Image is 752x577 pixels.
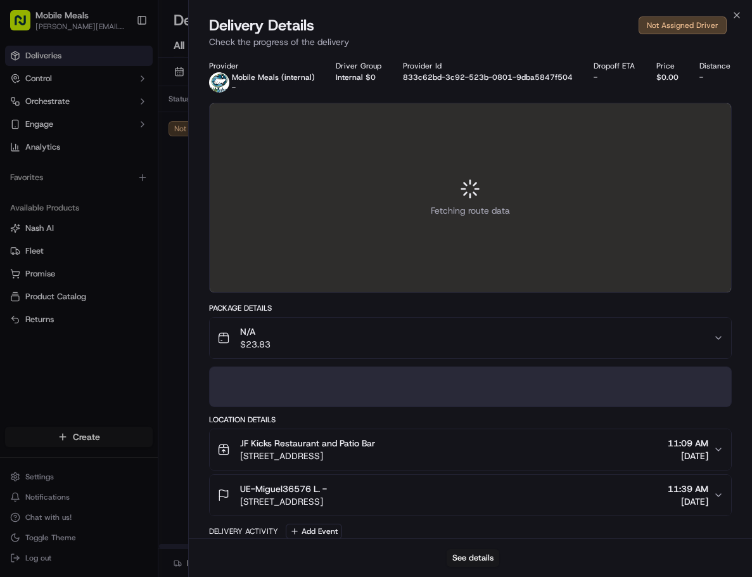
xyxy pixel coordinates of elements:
span: - [232,82,236,93]
button: JF Kicks Restaurant and Patio Bar[STREET_ADDRESS]11:09 AM[DATE] [210,429,731,470]
button: Add Event [286,524,342,539]
span: JF Kicks Restaurant and Patio Bar [240,437,375,450]
span: [DATE] [668,495,708,508]
div: Dropoff ETA [594,61,636,71]
div: Location Details [209,415,732,425]
div: Provider Id [403,61,574,71]
span: 11:39 AM [668,483,708,495]
div: Internal $0 [336,72,383,82]
div: Distance [699,61,732,71]
button: UE-Miguel36576 L. -[STREET_ADDRESS]11:39 AM[DATE] [210,475,731,515]
div: 📗 [13,185,23,195]
p: Mobile Meals (internal) [232,72,315,82]
span: 11:09 AM [668,437,708,450]
button: N/A$23.83 [210,318,731,358]
button: Start new chat [215,125,231,140]
div: Driver Group [336,61,383,71]
div: Provider [209,61,316,71]
span: [STREET_ADDRESS] [240,495,327,508]
button: See details [447,549,499,567]
div: - [594,72,636,82]
a: Powered byPylon [89,214,153,224]
div: Delivery Activity [209,526,278,536]
span: Delivery Details [209,15,314,36]
span: API Documentation [120,184,203,197]
span: Fetching route data [431,204,510,217]
span: UE-Miguel36576 L. - [240,483,327,495]
img: MM.png [209,72,229,93]
div: We're available if you need us! [43,134,160,144]
div: Start new chat [43,121,208,134]
span: Knowledge Base [25,184,97,197]
p: Welcome 👋 [13,51,231,71]
span: N/A [240,325,271,338]
div: Package Details [209,303,732,313]
div: $0.00 [656,72,680,82]
input: Got a question? Start typing here... [33,82,228,95]
span: [DATE] [668,450,708,462]
button: 833c62bd-3c92-523b-0801-9dba5847f504 [403,72,573,82]
img: Nash [13,13,38,38]
span: $23.83 [240,338,271,351]
div: 💻 [107,185,117,195]
a: 💻API Documentation [102,179,208,202]
a: 📗Knowledge Base [8,179,102,202]
img: 1736555255976-a54dd68f-1ca7-489b-9aae-adbdc363a1c4 [13,121,35,144]
div: Price [656,61,680,71]
div: - [699,72,732,82]
span: Pylon [126,215,153,224]
p: Check the progress of the delivery [209,36,732,48]
span: [STREET_ADDRESS] [240,450,375,462]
